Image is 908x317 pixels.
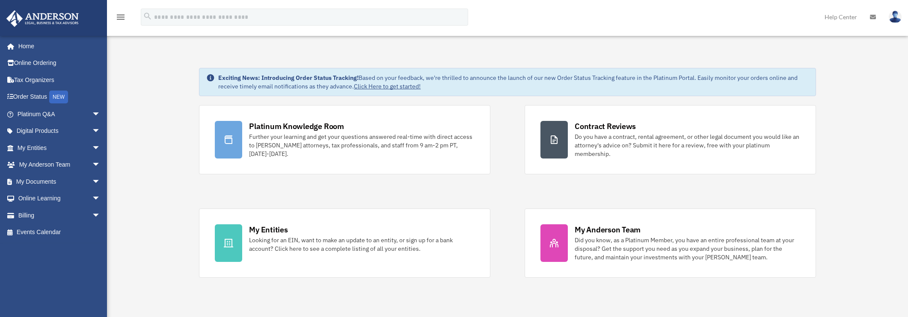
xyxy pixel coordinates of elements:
[49,91,68,103] div: NEW
[575,121,636,132] div: Contract Reviews
[354,82,421,90] a: Click Here to get started!
[525,105,816,174] a: Contract Reviews Do you have a contract, rental agreement, or other legal document you would like...
[6,88,113,106] a: Order StatusNEW
[575,236,800,261] div: Did you know, as a Platinum Member, you have an entire professional team at your disposal? Get th...
[6,224,113,241] a: Events Calendar
[249,224,288,235] div: My Entities
[249,236,475,253] div: Looking for an EIN, want to make an update to an entity, or sign up for a bank account? Click her...
[92,173,109,191] span: arrow_drop_down
[6,106,113,123] a: Platinum Q&Aarrow_drop_down
[116,12,126,22] i: menu
[6,190,113,207] a: Online Learningarrow_drop_down
[525,208,816,278] a: My Anderson Team Did you know, as a Platinum Member, you have an entire professional team at your...
[199,208,490,278] a: My Entities Looking for an EIN, want to make an update to an entity, or sign up for a bank accoun...
[889,11,902,23] img: User Pic
[92,123,109,140] span: arrow_drop_down
[199,105,490,174] a: Platinum Knowledge Room Further your learning and get your questions answered real-time with dire...
[6,156,113,173] a: My Anderson Teamarrow_drop_down
[6,38,109,55] a: Home
[92,156,109,174] span: arrow_drop_down
[249,121,344,132] div: Platinum Knowledge Room
[575,224,641,235] div: My Anderson Team
[92,139,109,157] span: arrow_drop_down
[6,123,113,140] a: Digital Productsarrow_drop_down
[249,132,475,158] div: Further your learning and get your questions answered real-time with direct access to [PERSON_NAM...
[6,139,113,156] a: My Entitiesarrow_drop_down
[218,73,809,91] div: Based on your feedback, we're thrilled to announce the launch of our new Order Status Tracking fe...
[143,12,152,21] i: search
[6,173,113,190] a: My Documentsarrow_drop_down
[116,15,126,22] a: menu
[92,106,109,123] span: arrow_drop_down
[6,71,113,88] a: Tax Organizers
[6,207,113,224] a: Billingarrow_drop_down
[6,55,113,72] a: Online Ordering
[218,74,359,82] strong: Exciting News: Introducing Order Status Tracking!
[4,10,81,27] img: Anderson Advisors Platinum Portal
[92,190,109,208] span: arrow_drop_down
[575,132,800,158] div: Do you have a contract, rental agreement, or other legal document you would like an attorney's ad...
[92,207,109,224] span: arrow_drop_down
